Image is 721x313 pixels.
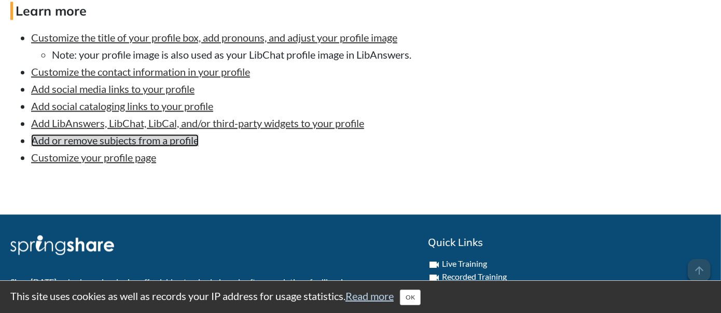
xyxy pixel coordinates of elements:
[10,235,114,255] img: Springshare
[31,134,199,146] a: Add or remove subjects from a profile
[31,83,195,95] a: Add social media links to your profile
[31,65,250,78] a: Customize the contact information in your profile
[31,100,213,112] a: Add social cataloging links to your profile
[428,258,440,271] i: videocam
[688,260,711,273] a: arrow_upward
[688,259,711,282] span: arrow_upward
[31,117,364,129] a: Add LibAnswers, LibChat, LibCal, and/or third-party widgets to your profile
[52,47,528,62] li: Note: your profile image is also used as your LibChat profile image in LibAnswers.
[31,31,397,44] a: Customize the title of your profile box, add pronouns, and adjust your profile image
[345,290,394,302] a: Read more
[10,276,353,311] p: Since [DATE] we've been developing affordable, standards-based software solutions for libraries, ...
[10,2,528,20] h4: Learn more
[442,258,487,268] a: Live Training
[400,290,421,305] button: Close
[442,271,507,281] a: Recorded Training
[428,271,440,284] i: videocam
[31,151,156,164] a: Customize your profile page
[428,235,711,250] h2: Quick Links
